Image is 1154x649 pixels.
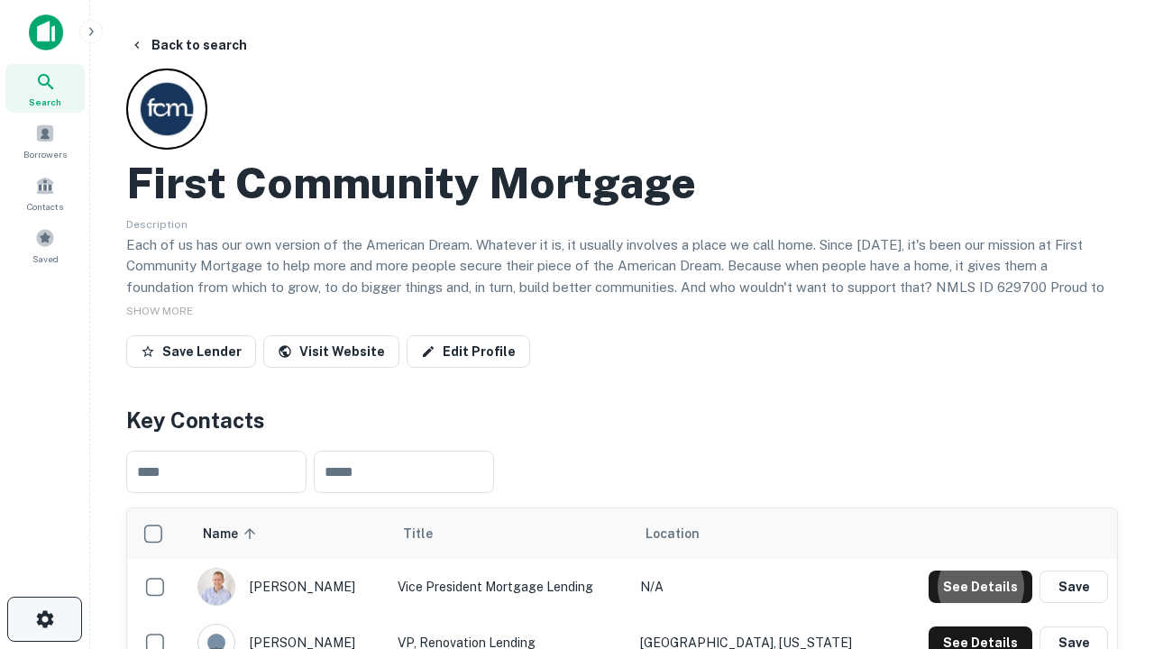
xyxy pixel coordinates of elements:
[29,95,61,109] span: Search
[631,559,893,615] td: N/A
[389,559,631,615] td: Vice President Mortgage Lending
[197,568,380,606] div: [PERSON_NAME]
[646,523,700,544] span: Location
[126,157,696,209] h2: First Community Mortgage
[123,29,254,61] button: Back to search
[407,335,530,368] a: Edit Profile
[5,64,85,113] a: Search
[389,508,631,559] th: Title
[32,251,59,266] span: Saved
[5,116,85,165] a: Borrowers
[126,335,256,368] button: Save Lender
[126,404,1118,436] h4: Key Contacts
[5,221,85,270] a: Saved
[23,147,67,161] span: Borrowers
[126,218,188,231] span: Description
[1064,505,1154,591] iframe: Chat Widget
[5,169,85,217] a: Contacts
[188,508,389,559] th: Name
[126,234,1118,319] p: Each of us has our own version of the American Dream. Whatever it is, it usually involves a place...
[126,305,193,317] span: SHOW MORE
[1040,571,1108,603] button: Save
[929,571,1032,603] button: See Details
[27,199,63,214] span: Contacts
[203,523,261,544] span: Name
[198,569,234,605] img: 1520878720083
[29,14,63,50] img: capitalize-icon.png
[403,523,456,544] span: Title
[263,335,399,368] a: Visit Website
[631,508,893,559] th: Location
